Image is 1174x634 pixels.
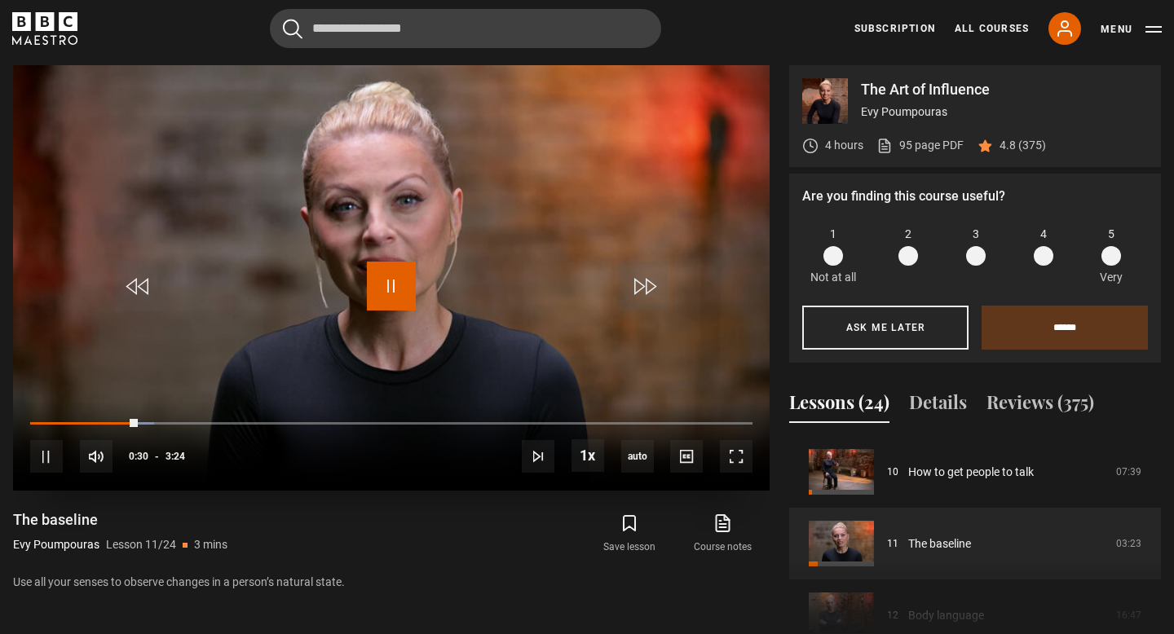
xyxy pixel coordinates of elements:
[1108,226,1114,243] span: 5
[905,226,911,243] span: 2
[155,451,159,462] span: -
[789,389,889,423] button: Lessons (24)
[861,82,1148,97] p: The Art of Influence
[283,19,302,39] button: Submit the search query
[830,226,836,243] span: 1
[909,389,967,423] button: Details
[802,306,969,350] button: Ask me later
[621,440,654,473] span: auto
[825,137,863,154] p: 4 hours
[194,536,227,553] p: 3 mins
[13,510,227,530] h1: The baseline
[80,440,113,473] button: Mute
[1000,137,1046,154] p: 4.8 (375)
[876,137,964,154] a: 95 page PDF
[861,103,1148,121] p: Evy Poumpouras
[30,440,63,473] button: Pause
[13,536,99,553] p: Evy Poumpouras
[270,9,661,48] input: Search
[30,422,753,425] div: Progress Bar
[621,440,654,473] div: Current quality: 720p
[677,510,770,557] a: Course notes
[572,439,604,472] button: Playback Rate
[1095,269,1127,286] p: Very
[908,464,1034,481] a: How to get people to talk
[670,440,703,473] button: Captions
[810,269,856,286] p: Not at all
[129,442,148,471] span: 0:30
[106,536,176,553] p: Lesson 11/24
[1040,226,1047,243] span: 4
[522,440,554,473] button: Next Lesson
[854,21,935,36] a: Subscription
[12,12,77,45] svg: BBC Maestro
[986,389,1094,423] button: Reviews (375)
[973,226,979,243] span: 3
[583,510,676,557] button: Save lesson
[802,187,1148,206] p: Are you finding this course useful?
[908,535,971,553] a: The baseline
[720,440,753,473] button: Fullscreen
[955,21,1029,36] a: All Courses
[1101,21,1162,37] button: Toggle navigation
[13,65,770,491] video-js: Video Player
[166,442,185,471] span: 3:24
[13,574,770,591] p: Use all your senses to observe changes in a person’s natural state.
